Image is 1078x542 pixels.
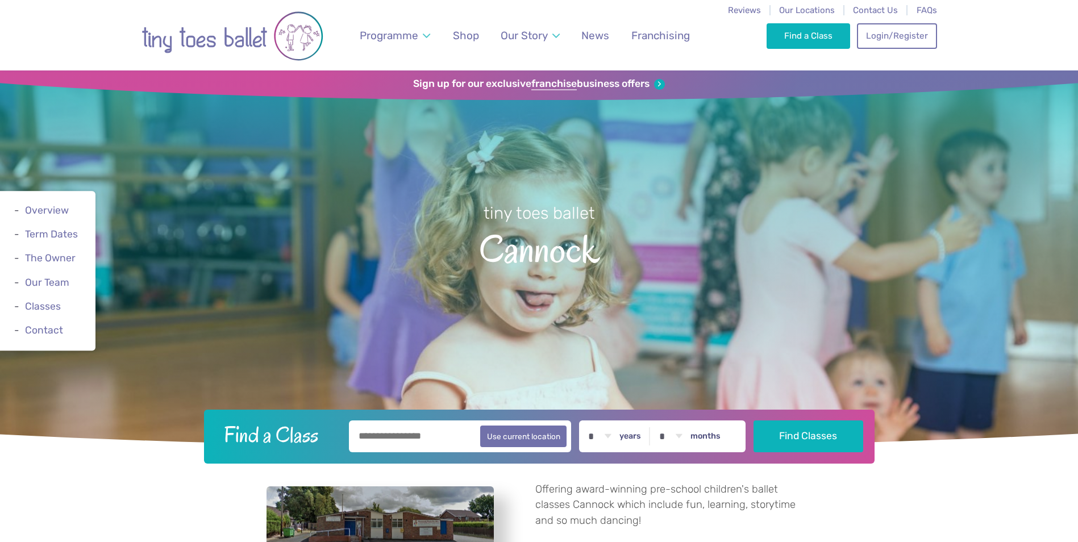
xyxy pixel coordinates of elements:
a: Contact Us [853,5,898,15]
label: years [619,431,641,441]
a: Programme [354,22,435,49]
span: Franchising [631,29,690,42]
a: Our Story [495,22,565,49]
a: The Owner [25,253,76,264]
a: Term Dates [25,228,78,240]
a: FAQs [917,5,937,15]
span: Programme [360,29,418,42]
button: Find Classes [754,420,863,452]
a: Reviews [728,5,761,15]
a: Franchising [626,22,695,49]
a: News [576,22,615,49]
h2: Find a Class [215,420,341,449]
a: Classes [25,301,61,312]
span: News [581,29,609,42]
img: tiny toes ballet [141,7,323,65]
a: Shop [447,22,484,49]
a: Login/Register [857,23,937,48]
a: Find a Class [767,23,850,48]
button: Use current location [480,426,567,447]
span: Cannock [20,224,1058,270]
span: Our Story [501,29,548,42]
small: tiny toes ballet [484,203,595,223]
a: Overview [25,205,69,216]
a: Sign up for our exclusivefranchisebusiness offers [413,78,665,90]
p: Offering award-winning pre-school children's ballet classes Cannock which include fun, learning, ... [535,482,812,529]
span: Shop [453,29,479,42]
a: Our Locations [779,5,835,15]
a: Contact [25,324,63,336]
strong: franchise [531,78,577,90]
label: months [690,431,721,441]
a: Our Team [25,277,69,288]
